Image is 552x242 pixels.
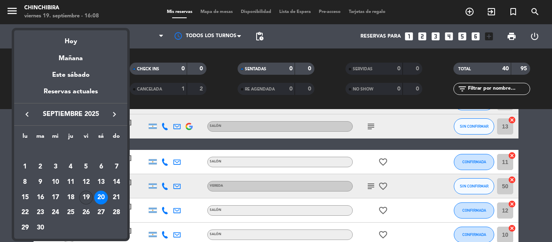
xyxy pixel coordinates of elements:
[64,175,78,189] div: 11
[94,206,108,220] div: 27
[14,86,127,103] div: Reservas actuales
[17,220,33,236] td: 29 de septiembre de 2025
[78,160,94,175] td: 5 de septiembre de 2025
[94,132,109,144] th: sábado
[14,47,127,64] div: Mañana
[18,221,32,235] div: 29
[17,160,33,175] td: 1 de septiembre de 2025
[94,160,108,174] div: 6
[109,190,124,205] td: 21 de septiembre de 2025
[94,191,108,204] div: 20
[17,205,33,221] td: 22 de septiembre de 2025
[64,160,78,174] div: 4
[110,109,119,119] i: keyboard_arrow_right
[33,132,48,144] th: martes
[48,160,62,174] div: 3
[14,64,127,86] div: Este sábado
[34,191,47,204] div: 16
[18,206,32,220] div: 22
[17,132,33,144] th: lunes
[48,190,63,205] td: 17 de septiembre de 2025
[33,205,48,221] td: 23 de septiembre de 2025
[48,160,63,175] td: 3 de septiembre de 2025
[94,190,109,205] td: 20 de septiembre de 2025
[18,160,32,174] div: 1
[109,175,124,190] td: 14 de septiembre de 2025
[33,190,48,205] td: 16 de septiembre de 2025
[34,109,107,120] span: septiembre 2025
[48,175,62,189] div: 10
[20,109,34,120] button: keyboard_arrow_left
[48,206,62,220] div: 24
[78,190,94,205] td: 19 de septiembre de 2025
[79,175,93,189] div: 12
[34,206,47,220] div: 23
[94,205,109,221] td: 27 de septiembre de 2025
[48,191,62,204] div: 17
[64,191,78,204] div: 18
[78,205,94,221] td: 26 de septiembre de 2025
[34,175,47,189] div: 9
[63,190,78,205] td: 18 de septiembre de 2025
[110,175,123,189] div: 14
[33,220,48,236] td: 30 de septiembre de 2025
[78,175,94,190] td: 12 de septiembre de 2025
[18,191,32,204] div: 15
[34,221,47,235] div: 30
[33,175,48,190] td: 9 de septiembre de 2025
[63,160,78,175] td: 4 de septiembre de 2025
[94,175,108,189] div: 13
[64,206,78,220] div: 25
[94,175,109,190] td: 13 de septiembre de 2025
[63,132,78,144] th: jueves
[110,206,123,220] div: 28
[18,175,32,189] div: 8
[79,191,93,204] div: 19
[63,175,78,190] td: 11 de septiembre de 2025
[107,109,122,120] button: keyboard_arrow_right
[110,160,123,174] div: 7
[109,132,124,144] th: domingo
[17,175,33,190] td: 8 de septiembre de 2025
[109,205,124,221] td: 28 de septiembre de 2025
[94,160,109,175] td: 6 de septiembre de 2025
[33,160,48,175] td: 2 de septiembre de 2025
[110,191,123,204] div: 21
[79,160,93,174] div: 5
[48,175,63,190] td: 10 de septiembre de 2025
[34,160,47,174] div: 2
[78,132,94,144] th: viernes
[17,190,33,205] td: 15 de septiembre de 2025
[17,144,124,160] td: SEP.
[14,30,127,47] div: Hoy
[109,160,124,175] td: 7 de septiembre de 2025
[48,205,63,221] td: 24 de septiembre de 2025
[79,206,93,220] div: 26
[48,132,63,144] th: miércoles
[63,205,78,221] td: 25 de septiembre de 2025
[22,109,32,119] i: keyboard_arrow_left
